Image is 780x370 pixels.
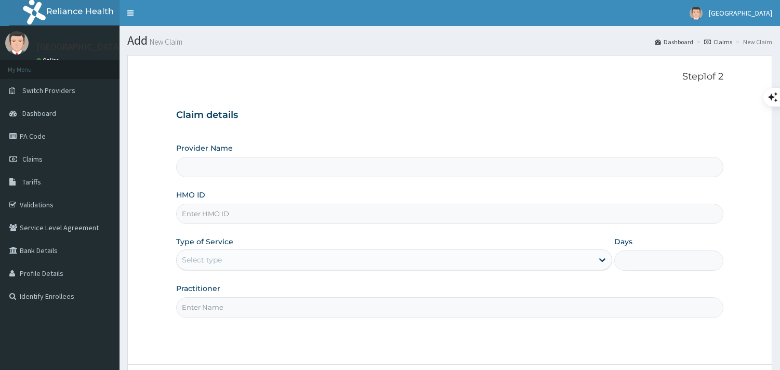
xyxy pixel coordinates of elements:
[36,57,61,64] a: Online
[148,38,182,46] small: New Claim
[176,110,723,121] h3: Claim details
[176,71,723,83] p: Step 1 of 2
[704,37,732,46] a: Claims
[182,255,222,265] div: Select type
[709,8,772,18] span: [GEOGRAPHIC_DATA]
[22,154,43,164] span: Claims
[127,34,772,47] h1: Add
[36,42,122,51] p: [GEOGRAPHIC_DATA]
[176,190,205,200] label: HMO ID
[22,177,41,187] span: Tariffs
[690,7,703,20] img: User Image
[176,143,233,153] label: Provider Name
[176,204,723,224] input: Enter HMO ID
[176,297,723,318] input: Enter Name
[22,86,75,95] span: Switch Providers
[614,236,632,247] label: Days
[176,283,220,294] label: Practitioner
[176,236,233,247] label: Type of Service
[655,37,693,46] a: Dashboard
[22,109,56,118] span: Dashboard
[733,37,772,46] li: New Claim
[5,31,29,55] img: User Image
